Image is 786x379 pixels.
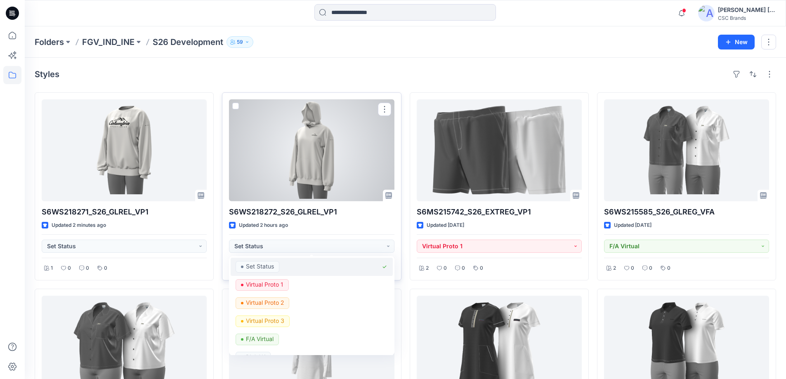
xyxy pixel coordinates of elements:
p: F/A Virtual [246,334,274,344]
p: Set Status [246,261,274,272]
p: S6WS218272_S26_GLREL_VP1 [229,206,394,218]
p: 0 [649,264,652,273]
p: 0 [462,264,465,273]
p: S6WS215585_S26_GLREG_VFA [604,206,769,218]
p: S6MS215742_S26_EXTREG_VP1 [417,206,582,218]
p: Updated 2 minutes ago [52,221,106,230]
div: CSC Brands [718,15,776,21]
button: New [718,35,755,49]
p: Updated 2 hours ago [239,221,288,230]
p: 0 [68,264,71,273]
p: 0 [86,264,89,273]
p: 59 [237,38,243,47]
a: S6WS218271_S26_GLREL_VP1 [42,99,207,201]
p: 0 [104,264,107,273]
p: 0 [480,264,483,273]
a: S6MS215742_S26_EXTREG_VP1 [417,99,582,201]
p: 0 [667,264,670,273]
p: 0 [444,264,447,273]
p: Virtual Proto 3 [246,315,284,326]
a: S6WS215585_S26_GLREG_VFA [604,99,769,201]
a: S6WS218272_S26_GLREL_VP1 [229,99,394,201]
p: 2 [426,264,429,273]
p: Updated [DATE] [427,221,464,230]
p: 2 [613,264,616,273]
img: avatar [698,5,715,21]
p: Virtual Proto 2 [246,297,284,308]
p: 1 [51,264,53,273]
p: 0 [631,264,634,273]
button: 59 [227,36,253,48]
div: [PERSON_NAME] [PERSON_NAME] [718,5,776,15]
h4: Styles [35,69,59,79]
p: BLOCK [246,352,265,363]
p: S26 Development [153,36,223,48]
p: S6WS218271_S26_GLREL_VP1 [42,206,207,218]
a: FGV_IND_INE [82,36,135,48]
p: Updated [DATE] [614,221,651,230]
a: Folders [35,36,64,48]
p: Virtual Proto 1 [246,279,283,290]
